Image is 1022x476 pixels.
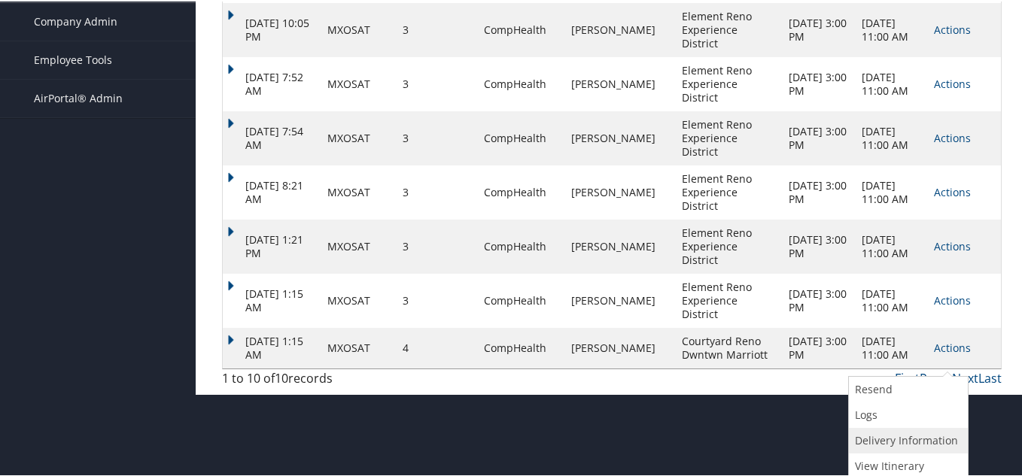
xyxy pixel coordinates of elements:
td: [DATE] 3:00 PM [781,110,854,164]
td: [PERSON_NAME] [564,110,675,164]
span: AirPortal® Admin [34,78,123,116]
td: CompHealth [476,326,563,367]
td: [DATE] 11:00 AM [854,326,926,367]
td: CompHealth [476,56,563,110]
td: MXOSAT [320,326,395,367]
td: [PERSON_NAME] [564,218,675,272]
td: [DATE] 1:15 AM [223,326,320,367]
a: Next [952,368,978,385]
td: [DATE] 3:00 PM [781,56,854,110]
td: 3 [395,56,477,110]
td: MXOSAT [320,164,395,218]
a: Prev [920,368,945,385]
td: [DATE] 11:00 AM [854,2,926,56]
a: Actions [934,238,971,252]
a: First [895,368,920,385]
td: 3 [395,110,477,164]
td: Element Reno Experience District [674,164,780,218]
td: [DATE] 11:00 AM [854,164,926,218]
td: MXOSAT [320,2,395,56]
td: 3 [395,164,477,218]
td: Courtyard Reno Dwntwn Marriott [674,326,780,367]
td: [PERSON_NAME] [564,2,675,56]
td: Element Reno Experience District [674,272,780,326]
a: Actions [934,339,971,353]
a: Actions [934,292,971,306]
a: Resend [849,375,964,401]
td: [DATE] 3:00 PM [781,272,854,326]
a: Delivery Information [849,426,964,452]
a: Actions [934,75,971,89]
td: [DATE] 11:00 AM [854,218,926,272]
td: [DATE] 8:21 AM [223,164,320,218]
td: MXOSAT [320,272,395,326]
td: [PERSON_NAME] [564,56,675,110]
td: Element Reno Experience District [674,56,780,110]
td: [DATE] 3:00 PM [781,2,854,56]
td: Element Reno Experience District [674,218,780,272]
td: [DATE] 7:52 AM [223,56,320,110]
td: CompHealth [476,2,563,56]
td: [DATE] 10:05 PM [223,2,320,56]
td: CompHealth [476,110,563,164]
td: [DATE] 3:00 PM [781,164,854,218]
td: [DATE] 3:00 PM [781,326,854,367]
td: CompHealth [476,272,563,326]
td: Element Reno Experience District [674,110,780,164]
a: Last [978,368,1002,385]
a: Actions [934,129,971,144]
td: [DATE] 7:54 AM [223,110,320,164]
td: CompHealth [476,164,563,218]
td: [PERSON_NAME] [564,164,675,218]
td: [PERSON_NAME] [564,272,675,326]
td: [DATE] 11:00 AM [854,272,926,326]
td: [DATE] 3:00 PM [781,218,854,272]
td: [DATE] 11:00 AM [854,110,926,164]
td: 3 [395,272,477,326]
span: Company Admin [34,2,117,39]
a: Logs [849,401,964,426]
div: 1 to 10 of records [222,368,400,393]
td: 3 [395,2,477,56]
td: CompHealth [476,218,563,272]
td: 4 [395,326,477,367]
td: [DATE] 1:15 AM [223,272,320,326]
span: Employee Tools [34,40,112,77]
a: Actions [934,21,971,35]
td: Element Reno Experience District [674,2,780,56]
td: [DATE] 1:21 PM [223,218,320,272]
a: Actions [934,183,971,198]
td: MXOSAT [320,218,395,272]
td: 3 [395,218,477,272]
td: [PERSON_NAME] [564,326,675,367]
td: MXOSAT [320,110,395,164]
td: [DATE] 11:00 AM [854,56,926,110]
td: MXOSAT [320,56,395,110]
span: 10 [275,368,288,385]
